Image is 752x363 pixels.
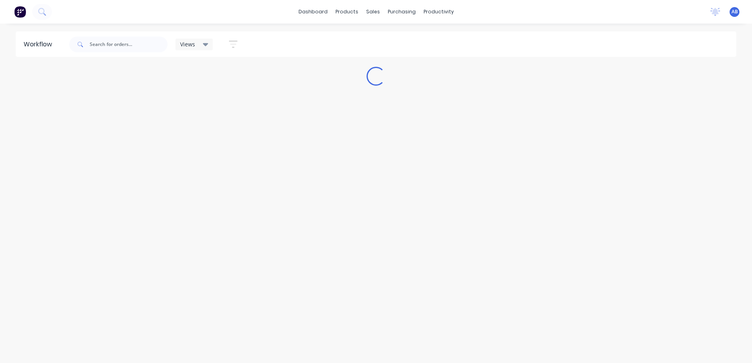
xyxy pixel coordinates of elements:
[180,40,195,48] span: Views
[24,40,56,49] div: Workflow
[420,6,458,18] div: productivity
[14,6,26,18] img: Factory
[384,6,420,18] div: purchasing
[90,37,168,52] input: Search for orders...
[295,6,332,18] a: dashboard
[332,6,362,18] div: products
[362,6,384,18] div: sales
[732,8,738,15] span: AB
